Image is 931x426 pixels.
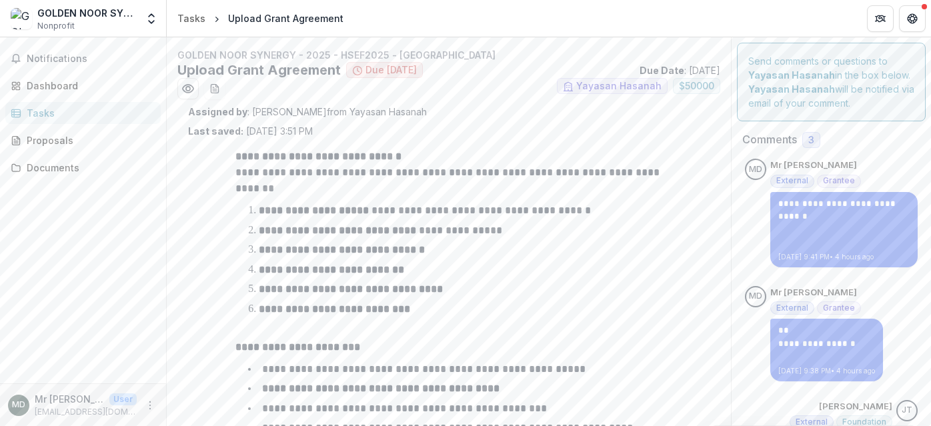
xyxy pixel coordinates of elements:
[177,62,341,78] h2: Upload Grant Agreement
[770,286,857,299] p: Mr [PERSON_NAME]
[902,406,912,415] div: Josselyn Tan
[142,397,158,413] button: More
[177,78,199,99] button: Preview 765ba966-61d3-48f6-be9a-19c90f514ade.pdf
[177,11,205,25] div: Tasks
[899,5,926,32] button: Get Help
[5,157,161,179] a: Documents
[37,6,137,20] div: GOLDEN NOOR SYNERGY
[749,165,762,174] div: Mr Dastan
[27,161,150,175] div: Documents
[365,65,417,76] span: Due [DATE]
[188,105,710,119] p: : [PERSON_NAME] from Yayasan Hasanah
[11,8,32,29] img: GOLDEN NOOR SYNERGY
[35,406,137,418] p: [EMAIL_ADDRESS][DOMAIN_NAME]
[737,43,926,121] div: Send comments or questions to in the box below. will be notified via email of your comment.
[12,401,25,409] div: Mr Dastan
[109,393,137,405] p: User
[748,83,835,95] strong: Yayasan Hasanah
[748,69,835,81] strong: Yayasan Hasanah
[27,106,150,120] div: Tasks
[188,106,247,117] strong: Assigned by
[640,63,720,77] p: : [DATE]
[27,53,155,65] span: Notifications
[742,133,797,146] h2: Comments
[679,81,714,92] span: $ 50000
[823,176,855,185] span: Grantee
[177,48,720,62] p: GOLDEN NOOR SYNERGY - 2025 - HSEF2025 - [GEOGRAPHIC_DATA]
[142,5,161,32] button: Open entity switcher
[776,176,808,185] span: External
[808,135,814,146] span: 3
[188,124,313,138] p: [DATE] 3:51 PM
[172,9,211,28] a: Tasks
[867,5,894,32] button: Partners
[204,78,225,99] button: download-word-button
[35,392,104,406] p: Mr [PERSON_NAME]
[5,102,161,124] a: Tasks
[27,133,150,147] div: Proposals
[778,252,910,262] p: [DATE] 9:41 PM • 4 hours ago
[188,125,243,137] strong: Last saved:
[778,366,875,376] p: [DATE] 9:38 PM • 4 hours ago
[228,11,343,25] div: Upload Grant Agreement
[37,20,75,32] span: Nonprofit
[27,79,150,93] div: Dashboard
[749,292,762,301] div: Mr Dastan
[172,9,349,28] nav: breadcrumb
[776,303,808,313] span: External
[819,400,892,413] p: [PERSON_NAME]
[5,48,161,69] button: Notifications
[5,129,161,151] a: Proposals
[823,303,855,313] span: Grantee
[576,81,662,92] span: Yayasan Hasanah
[640,65,684,76] strong: Due Date
[770,159,857,172] p: Mr [PERSON_NAME]
[5,75,161,97] a: Dashboard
